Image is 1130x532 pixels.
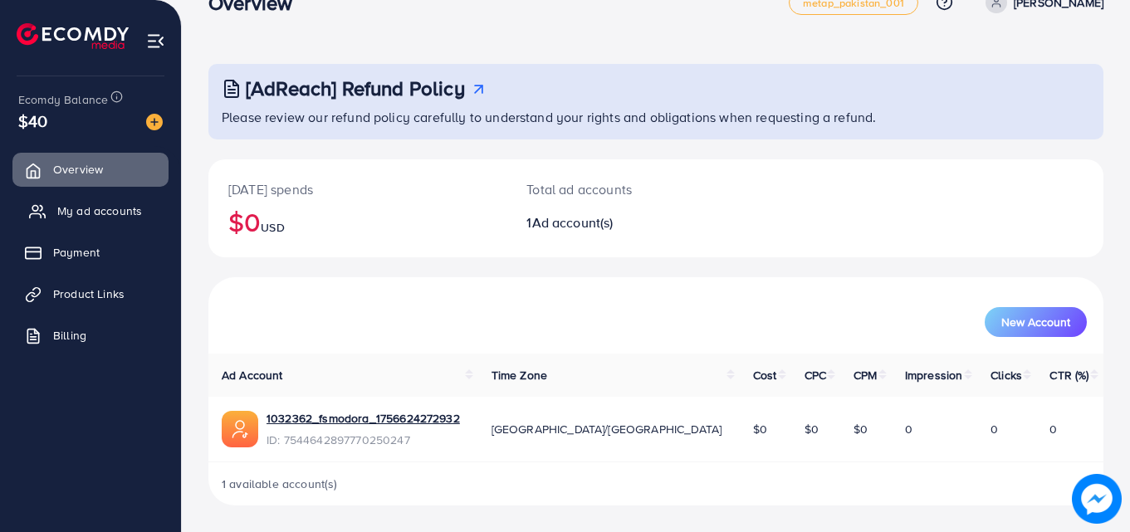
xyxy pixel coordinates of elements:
[905,421,912,437] span: 0
[985,307,1087,337] button: New Account
[854,367,877,383] span: CPM
[261,219,284,236] span: USD
[53,244,100,261] span: Payment
[12,153,169,186] a: Overview
[146,32,165,51] img: menu
[222,367,283,383] span: Ad Account
[17,23,129,49] img: logo
[18,109,47,133] span: $40
[228,206,487,237] h2: $0
[1049,367,1088,383] span: CTR (%)
[526,215,711,231] h2: 1
[146,114,163,130] img: image
[532,213,614,232] span: Ad account(s)
[57,203,142,219] span: My ad accounts
[805,367,826,383] span: CPC
[1072,474,1122,524] img: image
[492,367,547,383] span: Time Zone
[53,286,125,302] span: Product Links
[222,107,1093,127] p: Please review our refund policy carefully to understand your rights and obligations when requesti...
[246,76,465,100] h3: [AdReach] Refund Policy
[222,476,338,492] span: 1 available account(s)
[991,367,1022,383] span: Clicks
[53,327,86,344] span: Billing
[854,421,868,437] span: $0
[222,411,258,447] img: ic-ads-acc.e4c84228.svg
[991,421,998,437] span: 0
[18,91,108,108] span: Ecomdy Balance
[267,410,460,427] a: 1032362_fsmodora_1756624272932
[1001,316,1070,328] span: New Account
[753,421,767,437] span: $0
[753,367,777,383] span: Cost
[12,194,169,227] a: My ad accounts
[267,432,460,448] span: ID: 7544642897770250247
[12,236,169,269] a: Payment
[12,319,169,352] a: Billing
[905,367,963,383] span: Impression
[53,161,103,178] span: Overview
[12,277,169,310] a: Product Links
[228,179,487,199] p: [DATE] spends
[1049,421,1057,437] span: 0
[526,179,711,199] p: Total ad accounts
[805,421,819,437] span: $0
[492,421,722,437] span: [GEOGRAPHIC_DATA]/[GEOGRAPHIC_DATA]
